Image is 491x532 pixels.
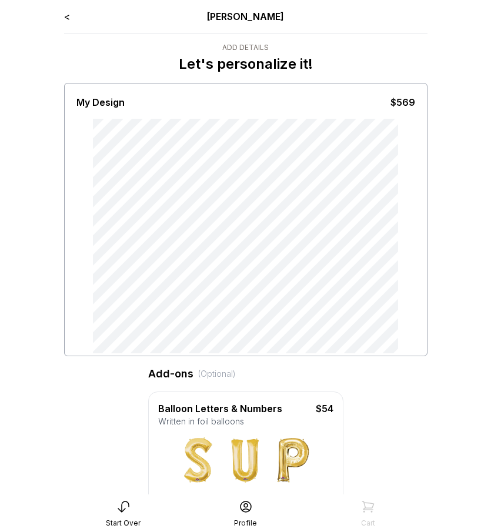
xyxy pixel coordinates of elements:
[390,95,415,109] div: $569
[136,9,355,24] div: [PERSON_NAME]
[158,401,298,416] div: Balloon Letters & Numbers
[179,43,313,52] div: Add Details
[148,366,343,382] div: Add-ons
[361,518,375,528] div: Cart
[198,368,236,380] div: (Optional)
[234,518,257,528] div: Profile
[64,11,70,22] a: <
[76,95,125,109] div: My Design
[106,518,141,528] div: Start Over
[179,55,313,73] p: Let's personalize it!
[298,401,333,416] div: $54
[158,416,333,427] div: Written in foil balloons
